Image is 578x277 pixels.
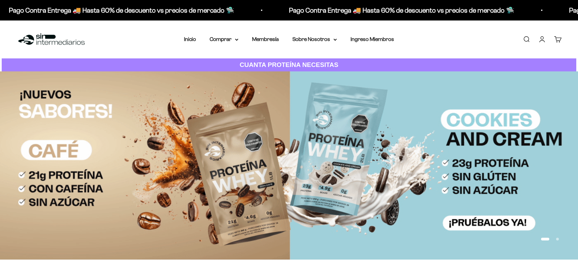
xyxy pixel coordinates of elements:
a: Ingreso Miembros [351,36,394,42]
summary: Sobre Nosotros [292,35,337,44]
a: Inicio [184,36,196,42]
a: Membresía [252,36,279,42]
summary: Comprar [210,35,238,44]
a: CUANTA PROTEÍNA NECESITAS [2,58,576,72]
strong: CUANTA PROTEÍNA NECESITAS [240,61,339,68]
p: Pago Contra Entrega 🚚 Hasta 60% de descuento vs precios de mercado 🛸 [123,5,349,16]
